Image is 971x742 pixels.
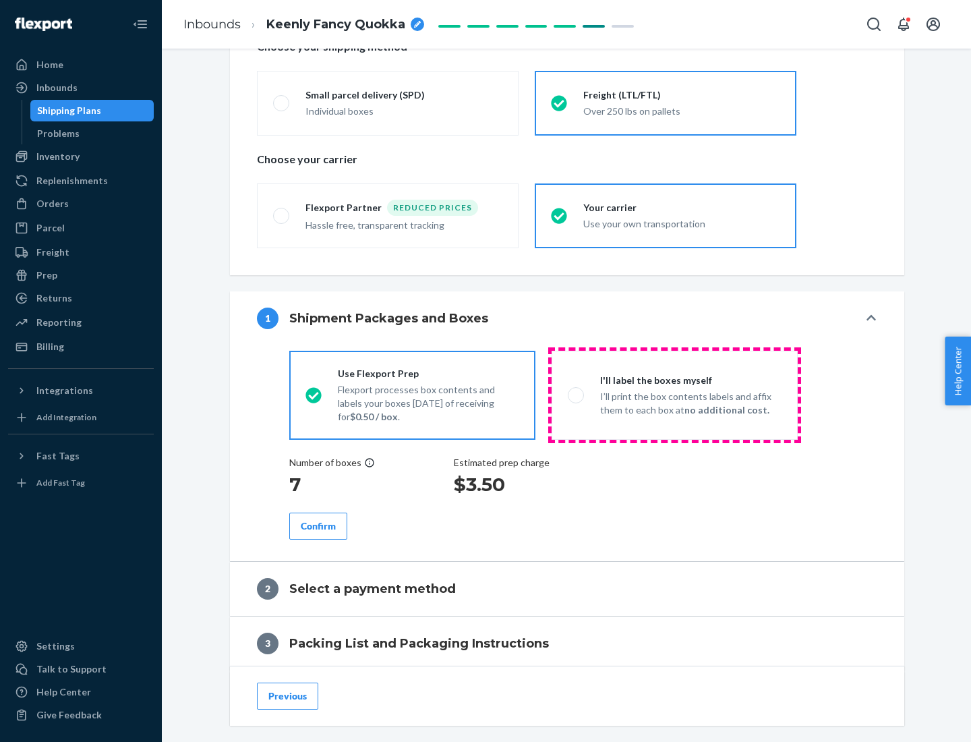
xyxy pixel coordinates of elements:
a: Help Center [8,681,154,703]
button: Open notifications [890,11,917,38]
a: Freight [8,241,154,263]
div: Inbounds [36,81,78,94]
a: Add Integration [8,407,154,428]
button: Help Center [945,337,971,405]
button: Close Navigation [127,11,154,38]
button: 2Select a payment method [230,562,904,616]
a: Inbounds [8,77,154,98]
div: Orders [36,197,69,210]
div: Inventory [36,150,80,163]
a: Talk to Support [8,658,154,680]
button: Confirm [289,513,347,540]
strong: no additional cost. [684,404,769,416]
div: Talk to Support [36,662,107,676]
div: I'll label the boxes myself [600,374,782,387]
div: Billing [36,340,64,353]
div: Returns [36,291,72,305]
a: Orders [8,193,154,215]
div: Hassle free, transparent tracking [305,219,502,232]
h4: Shipment Packages and Boxes [289,310,488,327]
h4: Select a payment method [289,580,456,598]
a: Prep [8,264,154,286]
a: Replenishments [8,170,154,192]
a: Billing [8,336,154,358]
div: Flexport Partner [305,201,387,215]
div: Your carrier [583,201,780,215]
div: Help Center [36,685,91,699]
img: Flexport logo [15,18,72,31]
button: Previous [257,683,318,710]
div: Freight [36,246,69,259]
div: Confirm [301,519,336,533]
p: Choose your carrier [257,152,877,167]
div: 3 [257,633,278,654]
div: Settings [36,639,75,653]
div: Problems [37,127,80,140]
div: Replenishments [36,174,108,188]
a: Problems [30,123,154,144]
p: Estimated prep charge [454,456,550,469]
a: Settings [8,635,154,657]
a: Inventory [8,146,154,167]
div: Individual boxes [305,105,502,118]
div: Add Integration [36,411,96,423]
a: Home [8,54,154,76]
div: Home [36,58,63,72]
div: Freight (LTL/FTL) [583,88,780,102]
div: Small parcel delivery (SPD) [305,88,502,102]
div: Parcel [36,221,65,235]
a: Reporting [8,312,154,333]
button: Open account menu [920,11,947,38]
button: Fast Tags [8,445,154,467]
div: Add Fast Tag [36,477,85,488]
h1: $3.50 [454,472,550,496]
div: Use Flexport Prep [338,367,519,380]
div: Reporting [36,316,82,329]
a: Add Fast Tag [8,472,154,494]
div: 2 [257,578,278,600]
h4: Packing List and Packaging Instructions [289,635,549,652]
button: Integrations [8,380,154,401]
p: Flexport processes box contents and labels your boxes [DATE] of receiving for . [338,383,519,424]
div: Number of boxes [289,456,375,469]
div: 1 [257,308,278,329]
h1: 7 [289,472,375,496]
a: Parcel [8,217,154,239]
div: Use your own transportation [583,217,780,231]
strong: $0.50 / box [350,411,398,422]
a: Returns [8,287,154,309]
button: 1Shipment Packages and Boxes [230,291,904,345]
ol: breadcrumbs [173,5,435,45]
div: Over 250 lbs on pallets [583,105,780,118]
div: Fast Tags [36,449,80,463]
div: Prep [36,268,57,282]
div: Give Feedback [36,708,102,722]
div: Reduced prices [387,200,478,216]
a: Shipping Plans [30,100,154,121]
span: Keenly Fancy Quokka [266,16,405,34]
p: I’ll print the box contents labels and affix them to each box at [600,390,782,417]
button: Open Search Box [860,11,887,38]
button: 3Packing List and Packaging Instructions [230,617,904,670]
a: Inbounds [183,17,241,32]
div: Integrations [36,384,93,397]
div: Shipping Plans [37,104,101,117]
button: Give Feedback [8,704,154,726]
